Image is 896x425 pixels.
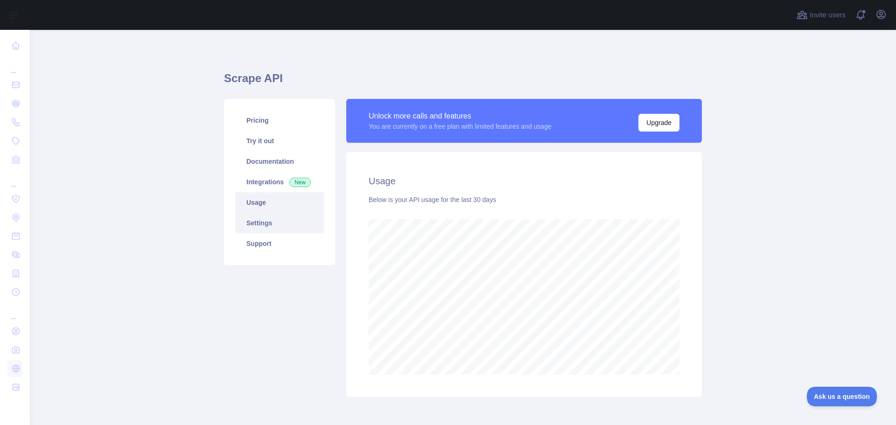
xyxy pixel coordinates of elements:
[369,111,552,122] div: Unlock more calls and features
[235,131,324,151] a: Try it out
[235,213,324,233] a: Settings
[369,195,679,204] div: Below is your API usage for the last 30 days
[235,192,324,213] a: Usage
[235,151,324,172] a: Documentation
[369,122,552,131] div: You are currently on a free plan with limited features and usage
[235,110,324,131] a: Pricing
[7,302,22,321] div: ...
[235,172,324,192] a: Integrations New
[7,170,22,188] div: ...
[807,387,877,406] iframe: Toggle Customer Support
[7,56,22,75] div: ...
[638,114,679,132] button: Upgrade
[795,7,847,22] button: Invite users
[810,10,846,21] span: Invite users
[369,174,679,188] h2: Usage
[289,178,311,187] span: New
[224,71,702,93] h1: Scrape API
[235,233,324,254] a: Support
